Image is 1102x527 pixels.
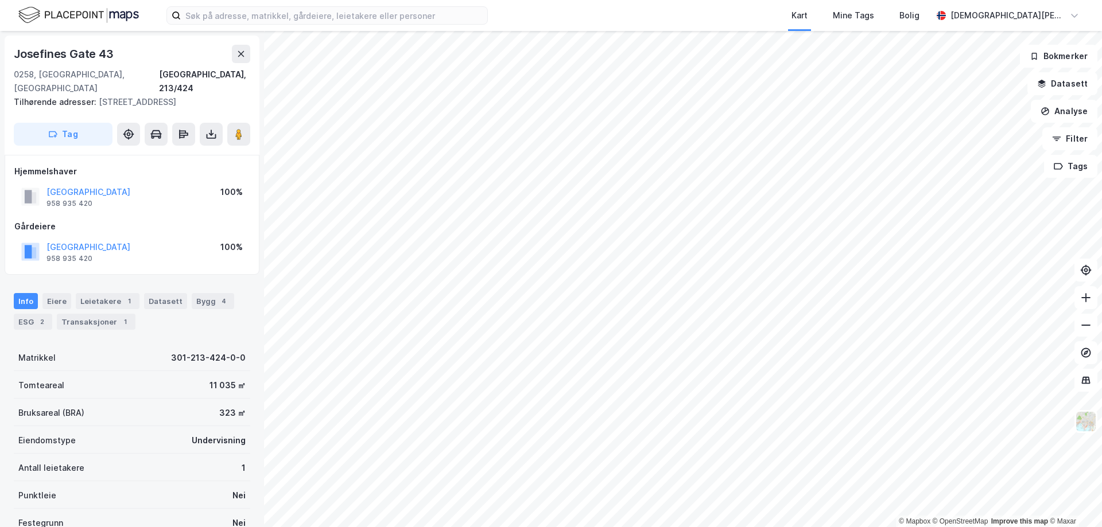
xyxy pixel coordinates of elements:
div: Bolig [899,9,919,22]
div: [STREET_ADDRESS] [14,95,241,109]
div: Bygg [192,293,234,309]
button: Datasett [1027,72,1097,95]
div: 100% [220,185,243,199]
a: Mapbox [899,517,930,525]
div: 4 [218,295,230,307]
div: Eiendomstype [18,434,76,447]
div: Datasett [144,293,187,309]
div: 1 [123,295,135,307]
div: Undervisning [192,434,246,447]
div: Antall leietakere [18,461,84,475]
div: Mine Tags [833,9,874,22]
button: Filter [1042,127,1097,150]
div: 301-213-424-0-0 [171,351,246,365]
div: 1 [242,461,246,475]
div: 323 ㎡ [219,406,246,420]
button: Analyse [1031,100,1097,123]
button: Bokmerker [1020,45,1097,68]
img: Z [1075,411,1097,432]
div: Gårdeiere [14,220,250,233]
a: OpenStreetMap [933,517,988,525]
div: Info [14,293,38,309]
div: Kart [791,9,808,22]
div: 1 [119,316,131,327]
div: Nei [232,489,246,502]
span: Tilhørende adresser: [14,97,99,107]
div: Transaksjoner [57,314,135,330]
div: 2 [36,316,48,327]
div: 0258, [GEOGRAPHIC_DATA], [GEOGRAPHIC_DATA] [14,68,159,95]
button: Tags [1044,155,1097,178]
div: 958 935 420 [46,199,92,208]
iframe: Chat Widget [1045,472,1102,527]
div: Josefines Gate 43 [14,45,116,63]
div: 11 035 ㎡ [209,378,246,392]
div: Tomteareal [18,378,64,392]
div: 958 935 420 [46,254,92,263]
button: Tag [14,123,112,146]
div: Leietakere [76,293,139,309]
div: Eiere [42,293,71,309]
div: [DEMOGRAPHIC_DATA][PERSON_NAME] [950,9,1065,22]
div: 100% [220,240,243,254]
input: Søk på adresse, matrikkel, gårdeiere, leietakere eller personer [181,7,487,24]
div: Bruksareal (BRA) [18,406,84,420]
div: ESG [14,314,52,330]
a: Improve this map [991,517,1048,525]
div: Matrikkel [18,351,56,365]
div: [GEOGRAPHIC_DATA], 213/424 [159,68,250,95]
img: logo.f888ab2527a4732fd821a326f86c7f29.svg [18,5,139,25]
div: Punktleie [18,489,56,502]
div: Hjemmelshaver [14,165,250,178]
